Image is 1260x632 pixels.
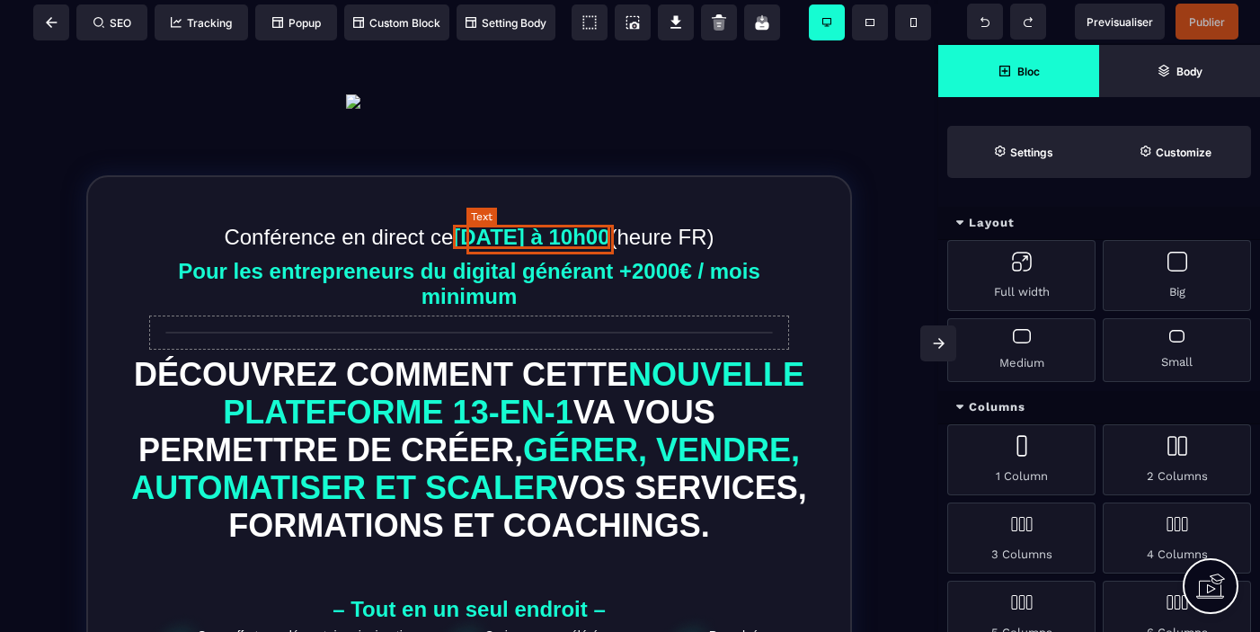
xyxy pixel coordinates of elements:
text: Conférence en direct ce (heure FR) [131,175,807,209]
strong: Customize [1156,146,1211,159]
img: B4BGOZIbHi86AAAAAElFTkSuQmCC [656,565,723,630]
div: Medium [947,318,1096,382]
text: Croissance accélérée pour votre business [480,579,655,617]
span: Publier [1189,15,1225,29]
div: 2 Columns [1103,424,1251,495]
div: 4 Columns [1103,503,1251,574]
span: Setting Body [466,16,546,30]
span: Custom Block [353,16,440,30]
text: Sans effort supplémentaire ni migration de votre part [193,579,431,617]
strong: Body [1176,65,1202,78]
span: Screenshot [615,4,651,40]
span: Previsualiser [1087,15,1153,29]
text: Propulsé par l'IA [705,579,794,617]
span: View components [572,4,608,40]
div: Full width [947,240,1096,311]
text: DÉCOUVREZ COMMENT CETTE VA VOUS PERMETTRE DE CRÉER, VOS SERVICES, FORMATIONS ET COACHINGS. [131,307,807,504]
span: Settings [947,126,1099,178]
span: SEO [93,16,131,30]
div: 3 Columns [947,503,1096,574]
img: B4BGOZIbHi86AAAAAElFTkSuQmCC [431,565,498,630]
b: [DATE] à 10h00 [453,180,609,204]
span: NOUVELLE PLATEFORME 13-EN-1 [223,311,813,386]
div: Layout [938,207,1260,240]
strong: Bloc [1017,65,1040,78]
text: – Tout en un seul endroit – [131,547,807,582]
span: Tracking [171,16,232,30]
div: Small [1103,318,1251,382]
span: Popup [272,16,321,30]
span: Open Style Manager [1099,126,1251,178]
div: 1 Column [947,424,1096,495]
text: Pour les entrepreneurs du digital générant +2000€ / mois minimum [131,209,807,269]
img: c269b0c8b15399de7a894987fa87ef0b_logo-beta.07bc9268.svg [346,49,592,64]
span: Open Blocks [938,45,1099,97]
img: B4BGOZIbHi86AAAAAElFTkSuQmCC [145,565,211,630]
span: Open Layer Manager [1099,45,1260,97]
div: Columns [938,391,1260,424]
span: Preview [1075,4,1165,40]
strong: Settings [1010,146,1053,159]
div: Big [1103,240,1251,311]
span: GÉRER, VENDRE, AUTOMATISER ET SCALER [131,387,807,461]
